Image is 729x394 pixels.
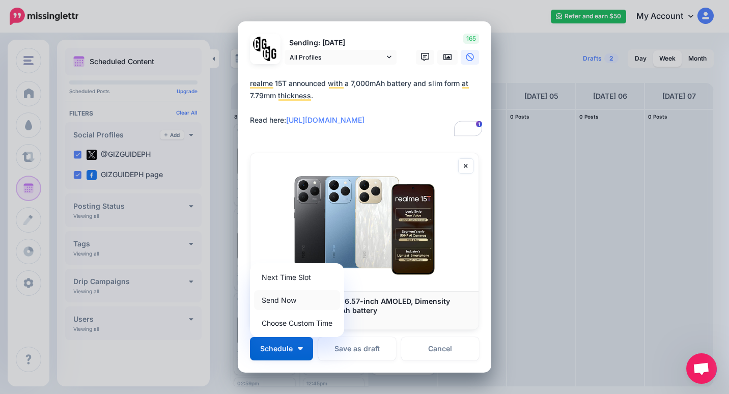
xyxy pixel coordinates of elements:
div: Schedule [250,263,344,337]
span: 165 [463,34,479,44]
img: realme 15T announced: 6.57-inch AMOLED, Dimensity 6400 Max, and 7,000mAh battery [250,153,479,292]
img: arrow-down-white.png [298,347,303,350]
button: Save as draft [318,337,396,360]
p: Sending: [DATE] [285,37,397,49]
img: JT5sWCfR-79925.png [263,46,277,61]
a: Send Now [254,290,340,310]
button: Schedule [250,337,313,360]
a: Cancel [401,337,479,360]
a: All Profiles [285,50,397,65]
span: Schedule [260,345,293,352]
div: realme 15T announced with a 7,000mAh battery and slim form at 7.79mm thickness. Read here: [250,77,484,126]
b: realme 15T announced: 6.57-inch AMOLED, Dimensity 6400 Max, and 7,000mAh battery [261,297,450,315]
a: Choose Custom Time [254,313,340,333]
span: All Profiles [290,52,384,63]
img: 353459792_649996473822713_4483302954317148903_n-bsa138318.png [253,37,268,51]
a: Next Time Slot [254,267,340,287]
p: [DOMAIN_NAME] [261,315,468,324]
textarea: To enrich screen reader interactions, please activate Accessibility in Grammarly extension settings [250,77,484,138]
